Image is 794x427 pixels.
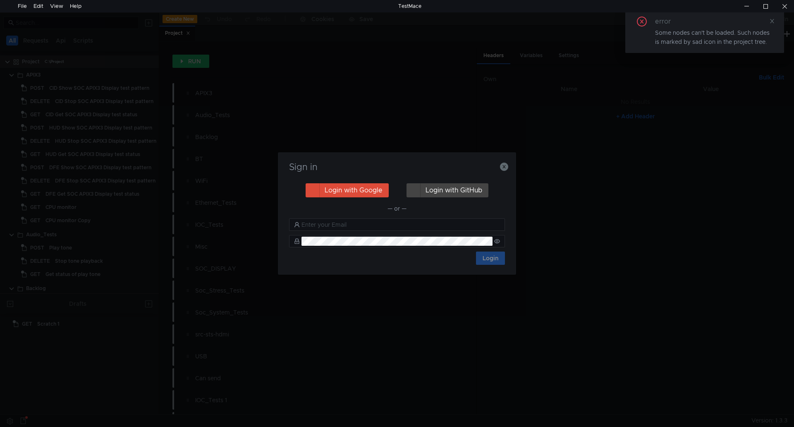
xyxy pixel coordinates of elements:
[407,183,488,197] button: Login with GitHub
[289,204,505,213] div: — or —
[655,28,774,46] div: Some nodes can't be loaded. Such nodes is marked by sad icon in the project tree.
[655,17,681,26] div: error
[306,183,389,197] button: Login with Google
[301,220,500,229] input: Enter your Email
[288,162,506,172] h3: Sign in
